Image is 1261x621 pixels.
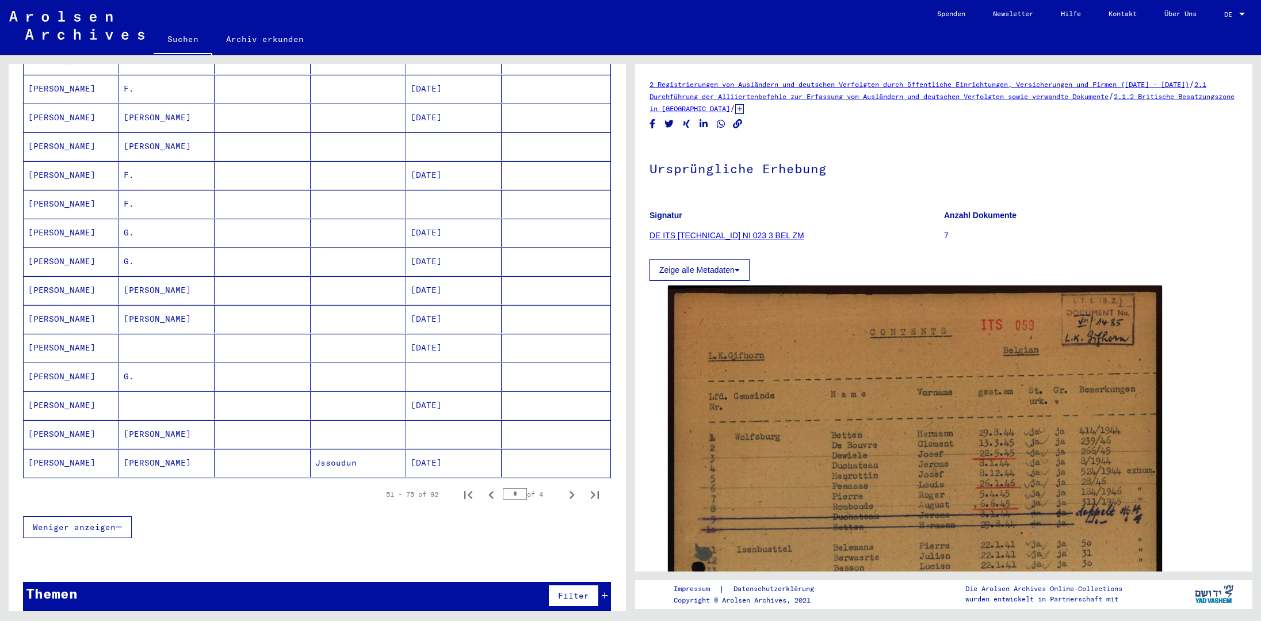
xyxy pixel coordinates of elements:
[24,334,119,362] mat-cell: [PERSON_NAME]
[681,117,693,131] button: Share on Xing
[119,420,215,448] mat-cell: [PERSON_NAME]
[732,117,744,131] button: Copy link
[503,489,560,500] div: of 4
[406,449,502,477] mat-cell: [DATE]
[548,585,599,607] button: Filter
[119,161,215,189] mat-cell: F.
[649,80,1189,89] a: 2 Registrierungen von Ausländern und deutschen Verfolgten durch öffentliche Einrichtungen, Versic...
[406,276,502,304] mat-cell: [DATE]
[24,132,119,161] mat-cell: [PERSON_NAME]
[24,449,119,477] mat-cell: [PERSON_NAME]
[24,75,119,103] mat-cell: [PERSON_NAME]
[724,583,828,595] a: Datenschutzerklärung
[1224,10,1237,18] span: DE
[1109,91,1114,101] span: /
[23,516,132,538] button: Weniger anzeigen
[1193,580,1236,608] img: yv_logo.png
[406,75,502,103] mat-cell: [DATE]
[212,25,318,53] a: Archiv erkunden
[24,276,119,304] mat-cell: [PERSON_NAME]
[558,590,589,601] span: Filter
[674,583,719,595] a: Impressum
[965,594,1122,604] p: wurden entwickelt in Partnerschaft mit
[33,522,116,532] span: Weniger anzeigen
[119,449,215,477] mat-cell: [PERSON_NAME]
[24,161,119,189] mat-cell: [PERSON_NAME]
[119,75,215,103] mat-cell: F.
[24,104,119,132] mat-cell: [PERSON_NAME]
[119,247,215,276] mat-cell: G.
[119,132,215,161] mat-cell: [PERSON_NAME]
[649,231,804,240] a: DE ITS [TECHNICAL_ID] NI 023 3 BEL ZM
[944,211,1017,220] b: Anzahl Dokumente
[119,276,215,304] mat-cell: [PERSON_NAME]
[730,103,735,113] span: /
[119,219,215,247] mat-cell: G.
[24,391,119,420] mat-cell: [PERSON_NAME]
[119,363,215,391] mat-cell: G.
[560,483,583,506] button: Next page
[24,219,119,247] mat-cell: [PERSON_NAME]
[119,190,215,218] mat-cell: F.
[24,363,119,391] mat-cell: [PERSON_NAME]
[386,489,438,500] div: 51 – 75 of 92
[674,583,828,595] div: |
[480,483,503,506] button: Previous page
[406,391,502,420] mat-cell: [DATE]
[119,305,215,333] mat-cell: [PERSON_NAME]
[406,334,502,362] mat-cell: [DATE]
[406,219,502,247] mat-cell: [DATE]
[406,161,502,189] mat-cell: [DATE]
[154,25,212,55] a: Suchen
[649,211,682,220] b: Signatur
[24,247,119,276] mat-cell: [PERSON_NAME]
[26,583,78,604] div: Themen
[24,190,119,218] mat-cell: [PERSON_NAME]
[649,142,1238,193] h1: Ursprüngliche Erhebung
[311,449,406,477] mat-cell: Jssoudun
[715,117,727,131] button: Share on WhatsApp
[9,11,144,40] img: Arolsen_neg.svg
[24,420,119,448] mat-cell: [PERSON_NAME]
[674,595,828,605] p: Copyright © Arolsen Archives, 2021
[1189,79,1194,89] span: /
[406,247,502,276] mat-cell: [DATE]
[457,483,480,506] button: First page
[698,117,710,131] button: Share on LinkedIn
[119,104,215,132] mat-cell: [PERSON_NAME]
[649,259,750,281] button: Zeige alle Metadaten
[24,305,119,333] mat-cell: [PERSON_NAME]
[583,483,606,506] button: Last page
[663,117,675,131] button: Share on Twitter
[406,104,502,132] mat-cell: [DATE]
[965,584,1122,594] p: Die Arolsen Archives Online-Collections
[944,230,1238,242] p: 7
[406,305,502,333] mat-cell: [DATE]
[647,117,659,131] button: Share on Facebook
